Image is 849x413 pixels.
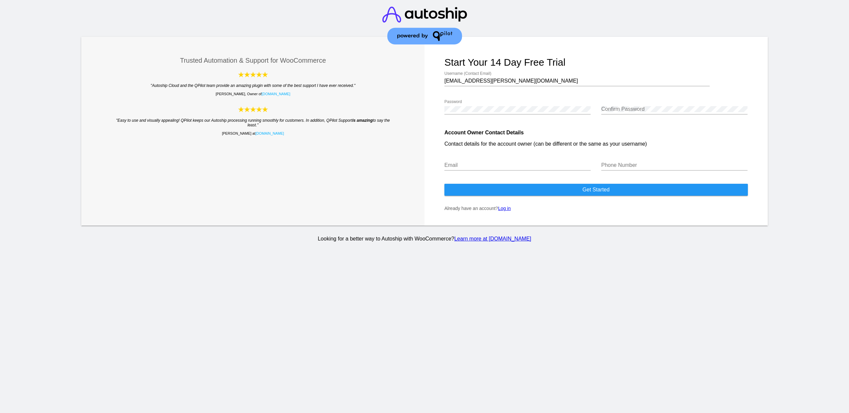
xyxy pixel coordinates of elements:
input: Phone Number [601,162,748,168]
p: [PERSON_NAME], Owner of [101,92,405,96]
img: Autoship Cloud powered by QPilot [238,71,268,78]
p: Already have an account? [444,206,748,211]
a: Learn more at [DOMAIN_NAME] [454,236,531,241]
input: Username (Contact Email) [444,78,710,84]
h3: Trusted Automation & Support for WooCommerce [101,57,405,64]
input: Email [444,162,591,168]
a: [DOMAIN_NAME] [255,131,284,135]
a: [DOMAIN_NAME] [262,92,290,96]
strong: Account Owner Contact Details [444,130,524,135]
p: Contact details for the account owner (can be different or the same as your username) [444,141,748,147]
blockquote: "Easy to use and visually appealing! QPilot keeps our Autoship processing running smoothly for cu... [115,118,392,127]
strong: is amazing [352,118,372,123]
p: [PERSON_NAME] at [101,131,405,135]
span: Get started [582,187,610,192]
a: Log in [498,206,511,211]
img: Autoship Cloud powered by QPilot [238,106,268,113]
h1: Start your 14 day free trial [444,57,748,68]
p: Looking for a better way to Autoship with WooCommerce? [80,236,769,242]
blockquote: "Autoship Cloud and the QPilot team provide an amazing plugin with some of the best support I hav... [115,83,392,88]
button: Get started [444,184,748,196]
